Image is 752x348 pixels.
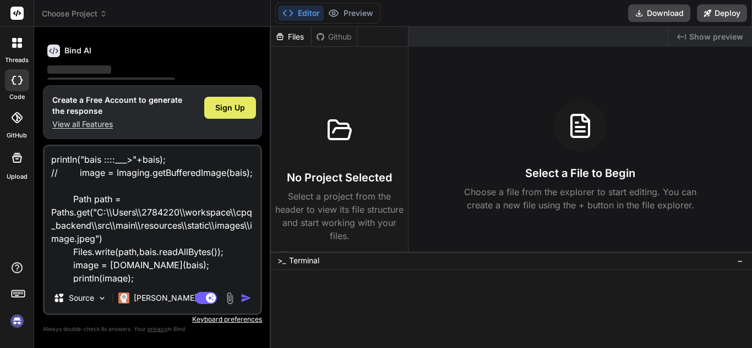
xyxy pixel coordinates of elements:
span: Choose Project [42,8,107,19]
label: GitHub [7,131,27,140]
span: privacy [148,325,167,332]
button: − [735,252,745,269]
p: Always double-check its answers. Your in Bind [43,324,262,334]
div: Files [271,31,311,42]
button: Download [628,4,690,22]
span: ‌ [47,65,111,74]
button: Deploy [697,4,747,22]
span: Show preview [689,31,743,42]
span: Terminal [289,255,319,266]
h6: Bind AI [64,45,91,56]
img: attachment [224,292,236,305]
span: Sign Up [215,102,245,113]
h1: Create a Free Account to generate the response [52,95,182,117]
p: Choose a file from the explorer to start editing. You can create a new file using the + button in... [457,185,704,212]
p: Keyboard preferences [43,315,262,324]
h3: No Project Selected [287,170,392,185]
span: ‌ [47,78,175,86]
label: threads [5,56,29,65]
textarea: println("bais ::::___>"+bais); // image = Imaging.getBufferedImage(bais); Path path = Paths.get("... [45,146,260,283]
p: [PERSON_NAME] 4 S.. [134,292,216,303]
p: Source [69,292,94,303]
label: code [9,92,25,102]
div: Github [312,31,357,42]
p: View all Features [52,119,182,130]
img: signin [8,312,26,330]
span: − [737,255,743,266]
p: Select a project from the header to view its file structure and start working with your files. [275,190,404,242]
img: Pick Models [97,294,107,303]
button: Preview [324,5,378,21]
label: Upload [7,172,28,181]
span: >_ [277,255,286,266]
h3: Select a File to Begin [525,165,635,181]
img: Claude 4 Sonnet [118,292,129,303]
button: Editor [278,5,324,21]
img: icon [241,292,252,303]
